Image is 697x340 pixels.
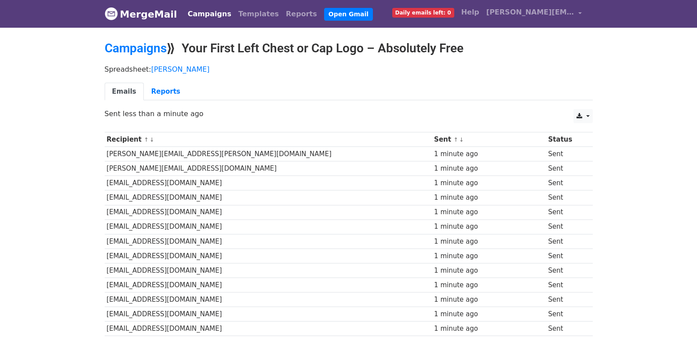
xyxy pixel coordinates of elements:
td: [EMAIL_ADDRESS][DOMAIN_NAME] [105,292,432,307]
div: 1 minute ago [434,149,544,159]
td: [EMAIL_ADDRESS][DOMAIN_NAME] [105,307,432,322]
td: [EMAIL_ADDRESS][DOMAIN_NAME] [105,219,432,234]
a: Emails [105,83,144,101]
div: 1 minute ago [434,178,544,188]
td: Sent [546,263,587,278]
td: [EMAIL_ADDRESS][DOMAIN_NAME] [105,234,432,249]
td: Sent [546,176,587,190]
td: Sent [546,147,587,161]
td: [PERSON_NAME][EMAIL_ADDRESS][DOMAIN_NAME] [105,161,432,176]
td: [EMAIL_ADDRESS][DOMAIN_NAME] [105,176,432,190]
a: MergeMail [105,5,177,23]
a: ↓ [150,136,154,143]
a: Open Gmail [324,8,373,21]
div: 1 minute ago [434,266,544,276]
div: 1 minute ago [434,237,544,247]
td: [EMAIL_ADDRESS][DOMAIN_NAME] [105,205,432,219]
td: Sent [546,278,587,292]
a: [PERSON_NAME] [151,65,210,73]
td: [EMAIL_ADDRESS][DOMAIN_NAME] [105,278,432,292]
div: 1 minute ago [434,309,544,319]
th: Status [546,132,587,147]
td: [PERSON_NAME][EMAIL_ADDRESS][PERSON_NAME][DOMAIN_NAME] [105,147,432,161]
a: Reports [282,5,321,23]
iframe: Chat Widget [653,298,697,340]
div: 1 minute ago [434,193,544,203]
div: 1 minute ago [434,222,544,232]
td: Sent [546,205,587,219]
div: 1 minute ago [434,295,544,305]
a: Reports [144,83,188,101]
td: [EMAIL_ADDRESS][DOMAIN_NAME] [105,263,432,278]
a: ↑ [144,136,149,143]
td: Sent [546,249,587,263]
td: Sent [546,219,587,234]
div: 1 minute ago [434,251,544,261]
img: MergeMail logo [105,7,118,20]
td: Sent [546,190,587,205]
td: [EMAIL_ADDRESS][DOMAIN_NAME] [105,249,432,263]
th: Sent [432,132,546,147]
a: ↓ [459,136,464,143]
a: [PERSON_NAME][EMAIL_ADDRESS][DOMAIN_NAME] [483,4,586,24]
td: Sent [546,307,587,322]
td: Sent [546,234,587,249]
td: Sent [546,322,587,336]
a: Daily emails left: 0 [389,4,458,21]
td: Sent [546,161,587,176]
td: [EMAIL_ADDRESS][DOMAIN_NAME] [105,322,432,336]
a: ↑ [453,136,458,143]
span: Daily emails left: 0 [392,8,454,18]
div: 1 minute ago [434,324,544,334]
a: Campaigns [184,5,235,23]
a: Help [458,4,483,21]
a: Campaigns [105,41,167,55]
div: 1 minute ago [434,164,544,174]
p: Sent less than a minute ago [105,109,593,118]
p: Spreadsheet: [105,65,593,74]
div: 1 minute ago [434,280,544,290]
td: Sent [546,292,587,307]
th: Recipient [105,132,432,147]
td: [EMAIL_ADDRESS][DOMAIN_NAME] [105,190,432,205]
a: Templates [235,5,282,23]
div: 1 minute ago [434,207,544,217]
h2: ⟫ Your First Left Chest or Cap Logo – Absolutely Free [105,41,593,56]
span: [PERSON_NAME][EMAIL_ADDRESS][DOMAIN_NAME] [486,7,574,18]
